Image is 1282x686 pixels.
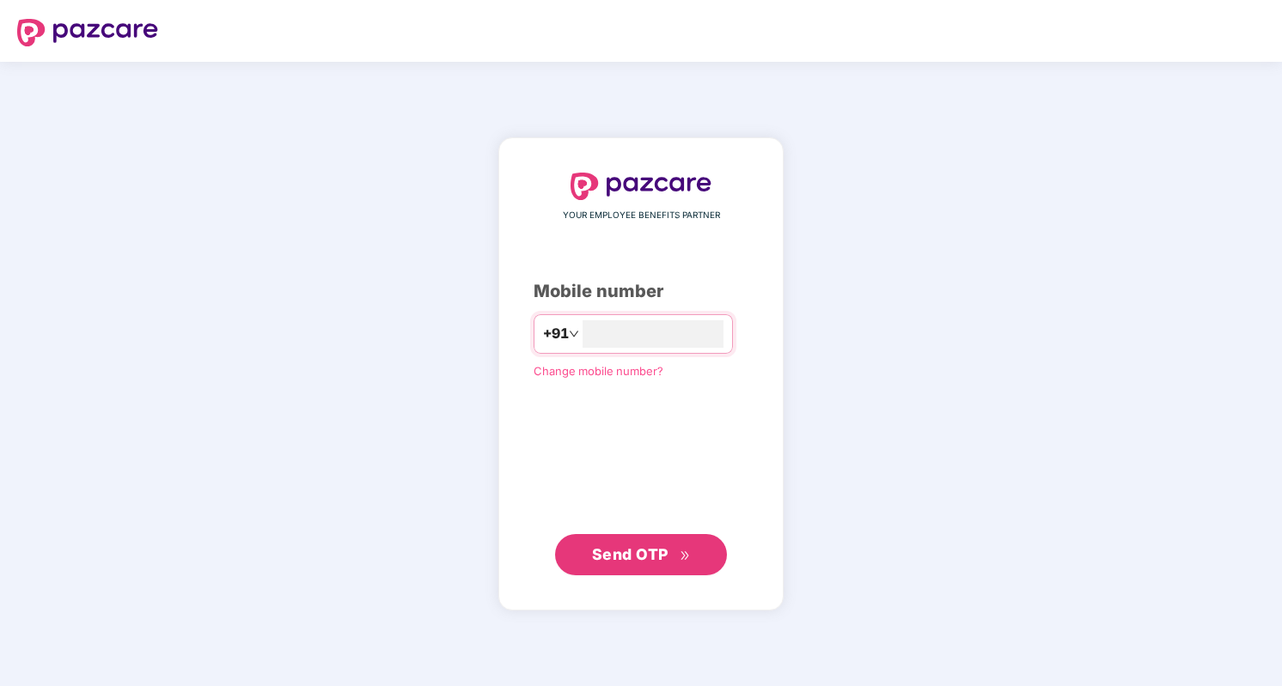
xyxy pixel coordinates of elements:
[569,329,579,339] span: down
[563,209,720,222] span: YOUR EMPLOYEE BENEFITS PARTNER
[534,364,663,378] a: Change mobile number?
[543,323,569,344] span: +91
[592,545,668,563] span: Send OTP
[555,534,727,575] button: Send OTPdouble-right
[17,19,158,46] img: logo
[534,278,748,305] div: Mobile number
[680,550,691,562] span: double-right
[571,173,711,200] img: logo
